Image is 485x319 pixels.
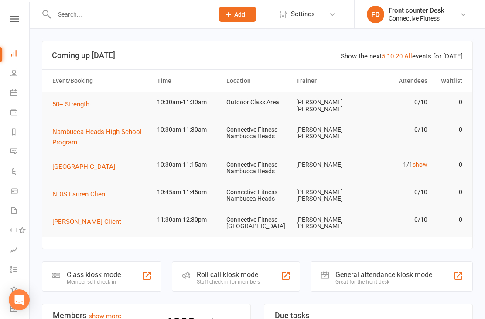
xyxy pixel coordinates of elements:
th: Waitlist [431,70,466,92]
button: NDIS Lauren Client [52,189,113,199]
a: People [10,64,30,84]
button: Nambucca Heads High School Program [52,127,149,147]
td: 0 [431,92,466,113]
td: 10:30am-11:30am [153,120,223,140]
th: Event/Booking [48,70,153,92]
span: Add [234,11,245,18]
td: Connective Fitness [GEOGRAPHIC_DATA] [222,209,292,237]
td: Outdoor Class Area [222,92,292,113]
span: 50+ Strength [52,100,89,108]
a: Payments [10,103,30,123]
th: Time [153,70,223,92]
td: 0/10 [362,182,431,202]
a: 5 [382,52,385,60]
div: Member self check-in [67,279,121,285]
td: [PERSON_NAME] [PERSON_NAME] [292,182,362,209]
td: 10:45am-11:45am [153,182,223,202]
td: 0/10 [362,92,431,113]
span: NDIS Lauren Client [52,190,107,198]
td: 11:30am-12:30pm [153,209,223,230]
button: [GEOGRAPHIC_DATA] [52,161,121,172]
input: Search... [51,8,208,21]
a: All [404,52,412,60]
div: Class kiosk mode [67,271,121,279]
td: [PERSON_NAME] [PERSON_NAME] [292,120,362,147]
td: 0 [431,209,466,230]
td: 10:30am-11:30am [153,92,223,113]
td: 0 [431,154,466,175]
a: Calendar [10,84,30,103]
a: What's New [10,280,30,300]
h3: Coming up [DATE] [52,51,463,60]
div: Front counter Desk [389,7,444,14]
td: [PERSON_NAME] [PERSON_NAME] [292,92,362,120]
td: Connective Fitness Nambucca Heads [222,182,292,209]
td: [PERSON_NAME] [PERSON_NAME] [292,209,362,237]
a: 20 [396,52,403,60]
td: 0 [431,120,466,140]
td: Connective Fitness Nambucca Heads [222,154,292,182]
td: 0 [431,182,466,202]
td: [PERSON_NAME] [292,154,362,175]
a: Reports [10,123,30,143]
a: Assessments [10,241,30,261]
td: 0/10 [362,209,431,230]
button: Add [219,7,256,22]
td: 10:30am-11:15am [153,154,223,175]
div: Connective Fitness [389,14,444,22]
div: Great for the front desk [335,279,432,285]
span: [PERSON_NAME] Client [52,218,121,226]
div: General attendance kiosk mode [335,271,432,279]
span: Settings [291,4,315,24]
div: Roll call kiosk mode [197,271,260,279]
button: [PERSON_NAME] Client [52,216,127,227]
th: Trainer [292,70,362,92]
a: show [413,161,427,168]
td: Connective Fitness Nambucca Heads [222,120,292,147]
a: 10 [387,52,394,60]
div: Show the next events for [DATE] [341,51,463,62]
div: FD [367,6,384,23]
div: Open Intercom Messenger [9,289,30,310]
td: 1/1 [362,154,431,175]
th: Attendees [362,70,431,92]
a: Dashboard [10,45,30,64]
span: Nambucca Heads High School Program [52,128,142,146]
div: Staff check-in for members [197,279,260,285]
td: 0/10 [362,120,431,140]
a: Product Sales [10,182,30,202]
th: Location [222,70,292,92]
span: [GEOGRAPHIC_DATA] [52,163,115,171]
button: 50+ Strength [52,99,96,110]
